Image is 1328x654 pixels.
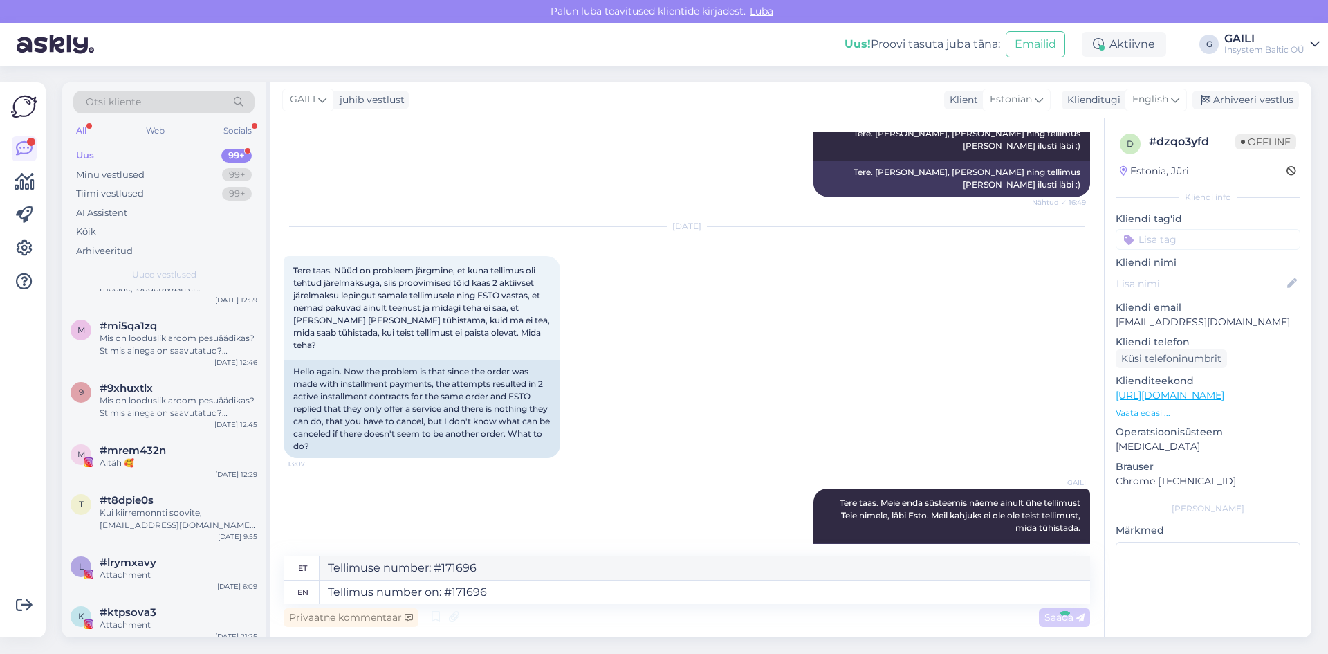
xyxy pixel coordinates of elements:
img: Askly Logo [11,93,37,120]
span: Offline [1235,134,1296,149]
div: Socials [221,122,255,140]
span: English [1132,92,1168,107]
div: Kliendi info [1116,191,1300,203]
div: Arhiveeri vestlus [1192,91,1299,109]
p: Kliendi email [1116,300,1300,315]
div: Kõik [76,225,96,239]
span: Luba [746,5,777,17]
div: [DATE] 9:55 [218,532,257,542]
div: 99+ [222,168,252,182]
div: Web [143,122,167,140]
span: m [77,449,85,460]
span: #9xhuxtlx [100,382,153,394]
span: Tere taas. Nüüd on probleem järgmine, et kuna tellimus oli tehtud järelmaksuga, siis proovimised ... [293,265,552,350]
input: Lisa tag [1116,229,1300,250]
span: l [79,561,84,572]
div: [DATE] [284,220,1090,233]
div: 99+ [222,187,252,201]
span: 13:07 [288,459,340,469]
p: Kliendi nimi [1116,255,1300,270]
div: AI Assistent [76,206,127,220]
span: m [77,325,85,335]
div: [PERSON_NAME] [1116,502,1300,515]
b: Uus! [845,37,871,51]
div: All [73,122,89,140]
p: Vaata edasi ... [1116,407,1300,419]
div: Klienditugi [1062,93,1120,107]
div: [DATE] 12:29 [215,469,257,480]
div: [DATE] 21:25 [215,631,257,642]
span: #t8dpie0s [100,494,154,507]
div: Minu vestlused [76,168,145,182]
p: Klienditeekond [1116,374,1300,388]
div: Attachment [100,619,257,631]
div: Tere taas. Meie enda süsteemis näeme ainult ühe tellimust Teie nimele, läbi Esto. Meil kahjuks ei... [813,543,1090,591]
span: t [79,499,84,509]
div: G [1199,35,1219,54]
span: GAILI [290,92,315,107]
div: juhib vestlust [334,93,405,107]
div: Mis on looduslik aroom pesuäädikas? St mis ainega on saavutatud? (parfüümi allergikuid silmas pid... [100,332,257,357]
div: Hello again. Now the problem is that since the order was made with installment payments, the atte... [284,360,560,458]
div: Aitäh 🥰 [100,457,257,469]
div: Proovi tasuta juba täna: [845,36,1000,53]
span: d [1127,138,1134,149]
div: Uus [76,149,94,163]
div: [DATE] 12:46 [214,357,257,367]
p: Brauser [1116,460,1300,474]
a: [URL][DOMAIN_NAME] [1116,389,1224,401]
div: Klient [944,93,978,107]
span: Uued vestlused [132,269,196,281]
span: Otsi kliente [86,95,141,109]
span: k [78,611,84,621]
div: Aktiivne [1082,32,1166,57]
span: Nähtud ✓ 16:49 [1032,197,1086,208]
span: #mrem432n [100,444,166,457]
div: [DATE] 12:59 [215,295,257,305]
div: Kui kiirremonnti soovite, [EMAIL_ADDRESS][DOMAIN_NAME] v 53572141 [100,507,257,532]
span: #mi5qa1zq [100,320,157,332]
p: [MEDICAL_DATA] [1116,439,1300,454]
p: [EMAIL_ADDRESS][DOMAIN_NAME] [1116,315,1300,329]
div: GAILI [1224,33,1304,44]
div: Mis on looduslik aroom pesuäädikas? St mis ainega on saavutatud? (parfüümi allergikuid silmas pid... [100,394,257,419]
div: [DATE] 12:45 [214,419,257,430]
span: Estonian [990,92,1032,107]
span: #lrymxavy [100,556,156,569]
span: #ktpsova3 [100,606,156,619]
span: 9 [79,387,84,397]
div: # dzqo3yfd [1149,134,1235,150]
input: Lisa nimi [1116,276,1284,291]
span: Tere taas. Meie enda süsteemis näeme ainult ühe tellimust Teie nimele, läbi Esto. Meil kahjuks ei... [840,498,1082,533]
p: Kliendi telefon [1116,335,1300,349]
div: Arhiveeritud [76,244,133,258]
div: Tiimi vestlused [76,187,144,201]
p: Märkmed [1116,523,1300,538]
a: GAILIInsystem Baltic OÜ [1224,33,1320,55]
p: Operatsioonisüsteem [1116,425,1300,439]
div: 99+ [221,149,252,163]
div: Tere. [PERSON_NAME], [PERSON_NAME] ning tellimus [PERSON_NAME] ilusti läbi :) [813,161,1090,197]
p: Kliendi tag'id [1116,212,1300,226]
div: Estonia, Jüri [1120,164,1189,179]
div: Küsi telefoninumbrit [1116,349,1227,368]
span: GAILI [1034,478,1086,488]
p: Chrome [TECHNICAL_ID] [1116,474,1300,489]
div: Insystem Baltic OÜ [1224,44,1304,55]
button: Emailid [1006,31,1065,57]
div: [DATE] 6:09 [217,581,257,592]
div: Attachment [100,569,257,581]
